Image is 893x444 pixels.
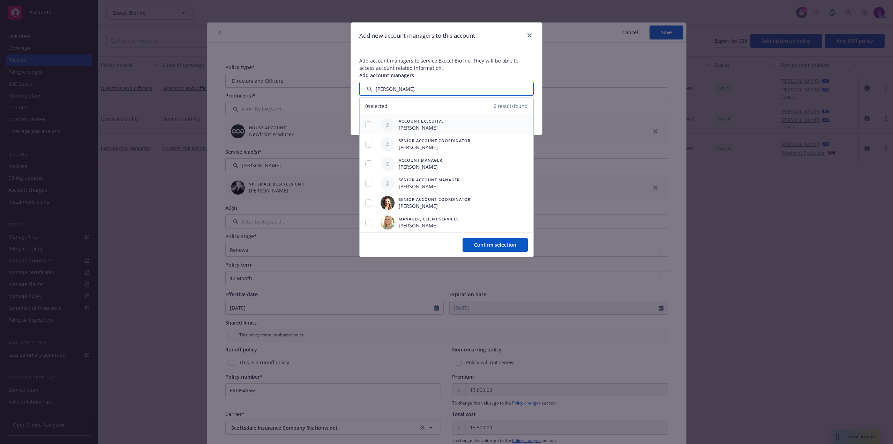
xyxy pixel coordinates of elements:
img: employee photo [381,216,395,230]
span: Senior Account Coordinator [399,138,471,144]
span: 0 selected [365,102,388,110]
span: Senior Account Manager [399,177,460,183]
span: [PERSON_NAME] [399,183,460,190]
input: Filter by keyword... [359,82,534,96]
span: 6 results found [494,102,528,110]
button: Confirm selection [463,238,528,252]
span: Add account managers to service Exocel Bio Inc. They will be able to access account related infor... [359,57,518,71]
span: Senior Account Coordinator [399,196,471,202]
span: [PERSON_NAME] [399,124,444,131]
img: employee photo [381,196,395,210]
span: Confirm selection [474,241,516,248]
span: Add account managers [359,72,414,79]
span: Account Executive [399,118,444,124]
span: [PERSON_NAME] [399,163,442,170]
span: [PERSON_NAME] [399,144,471,151]
span: [PERSON_NAME] [399,222,459,229]
span: Account Manager [399,157,442,163]
span: [PERSON_NAME] [399,202,471,210]
span: Manager, Client Services [399,216,459,222]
